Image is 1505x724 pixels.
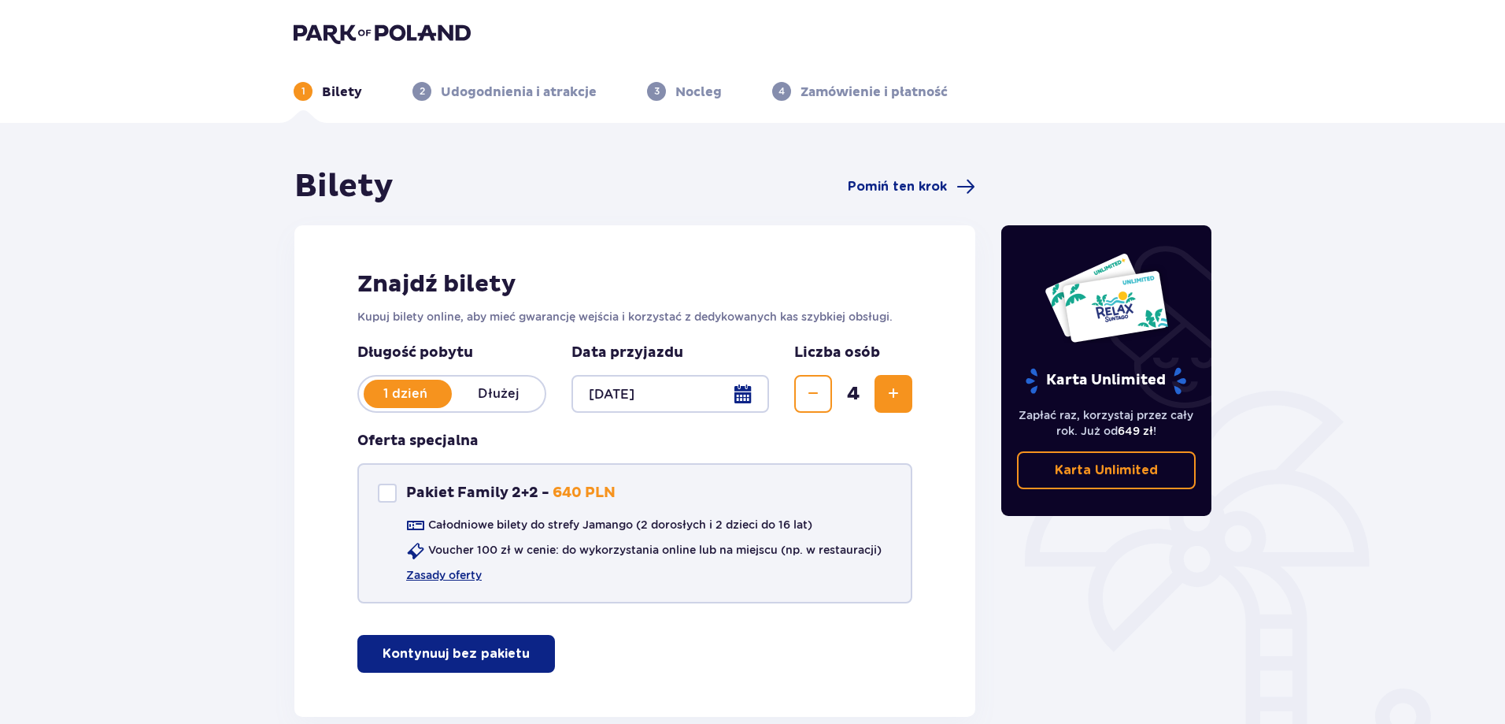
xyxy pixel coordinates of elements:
p: Dłużej [452,385,545,403]
p: Zapłać raz, korzystaj przez cały rok. Już od ! [1017,407,1196,439]
div: 4Zamówienie i płatność [772,82,948,101]
div: 2Udogodnienia i atrakcje [412,82,597,101]
p: Voucher 100 zł w cenie: do wykorzystania online lub na miejscu (np. w restauracji) [428,542,882,558]
span: 649 zł [1118,425,1153,437]
img: Park of Poland logo [294,22,471,44]
p: Liczba osób [794,343,880,362]
p: 1 [301,84,305,98]
h2: Znajdź bilety [357,269,912,299]
p: Karta Unlimited [1055,462,1158,479]
p: 640 PLN [553,484,616,503]
a: Pomiń ten krok [848,177,975,196]
a: Zasady oferty [406,567,482,583]
p: Całodniowe bilety do strefy Jamango (2 dorosłych i 2 dzieci do 16 lat) [428,517,812,533]
p: 1 dzień [359,385,452,403]
p: 3 [654,84,660,98]
button: Zmniejsz [794,375,832,413]
h3: Oferta specjalna [357,432,479,451]
img: Dwie karty całoroczne do Suntago z napisem 'UNLIMITED RELAX', na białym tle z tropikalnymi liśćmi... [1044,252,1169,343]
p: Zamówienie i płatność [801,84,948,101]
p: Data przyjazdu [571,343,683,362]
p: Pakiet Family 2+2 - [406,484,549,503]
p: Udogodnienia i atrakcje [441,84,597,101]
p: Karta Unlimited [1024,367,1188,395]
div: 3Nocleg [647,82,722,101]
p: 4 [778,84,785,98]
p: 2 [420,84,425,98]
p: Kontynuuj bez pakietu [383,645,530,663]
p: Długość pobytu [357,343,546,362]
div: 1Bilety [294,82,362,101]
span: Pomiń ten krok [848,178,947,195]
a: Karta Unlimited [1017,451,1196,489]
span: 4 [835,382,871,406]
p: Bilety [322,84,362,101]
button: Zwiększ [875,375,912,413]
p: Kupuj bilety online, aby mieć gwarancję wejścia i korzystać z dedykowanych kas szybkiej obsługi. [357,309,912,325]
h1: Bilety [294,167,394,206]
button: Kontynuuj bez pakietu [357,635,555,673]
p: Nocleg [675,84,722,101]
